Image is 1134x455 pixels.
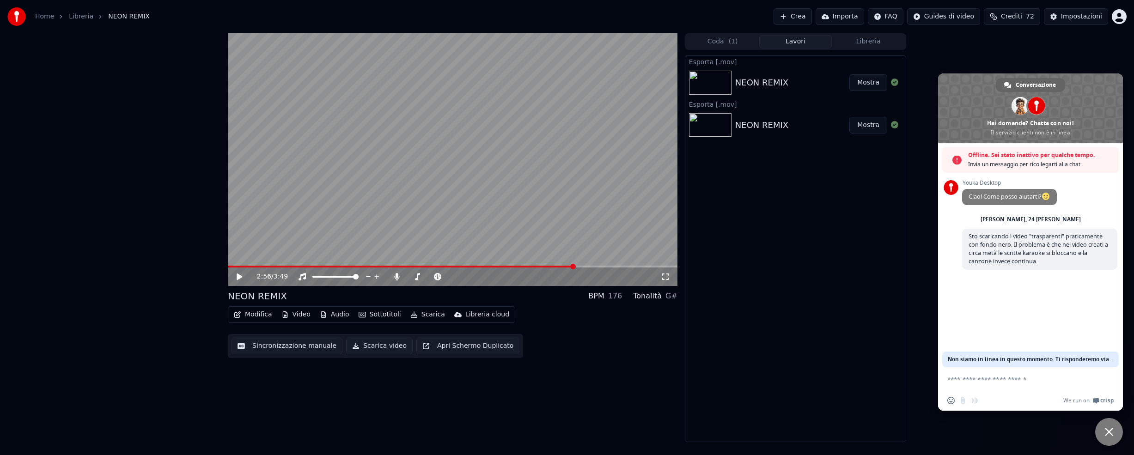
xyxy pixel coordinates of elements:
[355,308,405,321] button: Sottotitoli
[735,119,788,132] div: NEON REMIX
[1016,78,1056,92] span: Conversazione
[996,78,1065,92] a: Conversazione
[1044,8,1108,25] button: Impostazioni
[1095,418,1123,446] a: Chiudere la chat
[968,160,1114,169] span: Invia un messaggio per ricollegarti alla chat.
[868,8,903,25] button: FAQ
[968,151,1114,160] span: Offline. Sei stato inattivo per qualche tempo.
[69,12,93,21] a: Libreria
[948,352,1113,367] span: Non siamo in linea in questo momento. Ti risponderemo via email.
[984,8,1040,25] button: Crediti72
[947,397,955,404] span: Inserisci una emoji
[729,37,738,46] span: ( 1 )
[257,272,279,281] div: /
[947,367,1095,390] textarea: Scrivi il tuo messaggio...
[774,8,811,25] button: Crea
[228,290,287,303] div: NEON REMIX
[35,12,54,21] a: Home
[346,338,413,354] button: Scarica video
[1001,12,1022,21] span: Crediti
[735,76,788,89] div: NEON REMIX
[962,180,1057,186] span: Youka Desktop
[759,35,832,49] button: Lavori
[969,232,1108,265] span: Sto scaricando i video "trasparenti" praticamente con fondo nero. Il problema è che nei video cre...
[278,308,314,321] button: Video
[981,217,1081,222] div: [PERSON_NAME], 24 [PERSON_NAME]
[907,8,980,25] button: Guides di video
[1063,397,1090,404] span: We run on
[832,35,905,49] button: Libreria
[416,338,519,354] button: Apri Schermo Duplicato
[685,98,906,109] div: Esporta [.mov]
[1061,12,1102,21] div: Impostazioni
[608,291,622,302] div: 176
[407,308,449,321] button: Scarica
[633,291,662,302] div: Tonalità
[108,12,150,21] span: NEON REMIX
[1100,397,1114,404] span: Crisp
[686,35,759,49] button: Coda
[849,74,887,91] button: Mostra
[685,56,906,67] div: Esporta [.mov]
[316,308,353,321] button: Audio
[230,308,276,321] button: Modifica
[816,8,864,25] button: Importa
[1063,397,1114,404] a: We run onCrisp
[7,7,26,26] img: youka
[849,117,887,133] button: Mostra
[465,310,509,319] div: Libreria cloud
[588,291,604,302] div: BPM
[232,338,342,354] button: Sincronizzazione manuale
[35,12,150,21] nav: breadcrumb
[1026,12,1034,21] span: 72
[257,272,271,281] span: 2:56
[665,291,677,302] div: G#
[969,193,1050,200] span: Ciao! Come posso aiutarti?
[274,272,288,281] span: 3:49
